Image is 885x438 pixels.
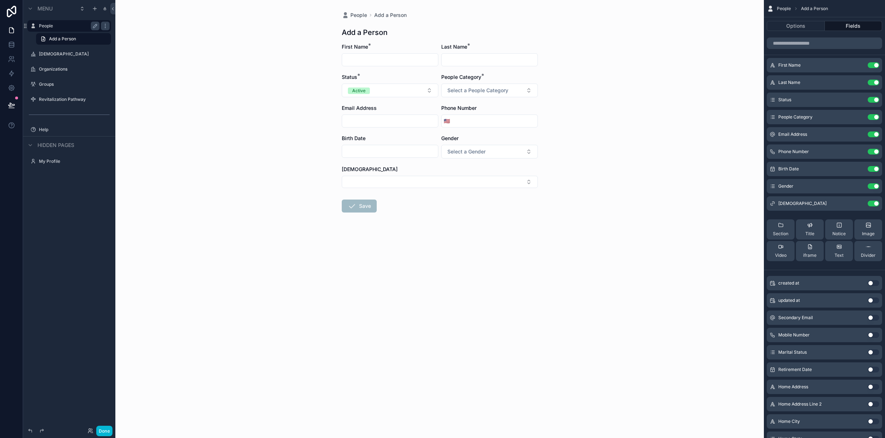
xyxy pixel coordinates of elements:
button: Select Button [442,115,452,128]
label: Revitalization Pathway [39,97,110,102]
label: [DEMOGRAPHIC_DATA] [39,51,110,57]
button: Video [767,241,795,261]
button: Fields [825,21,882,31]
button: Image [854,219,882,240]
span: Mobile Number [778,332,810,338]
button: iframe [796,241,824,261]
span: Home Address Line 2 [778,401,822,407]
span: Video [775,252,787,258]
span: First Name [342,44,368,50]
a: Add a Person [36,33,111,45]
span: Home City [778,419,800,424]
span: updated at [778,298,800,303]
a: People [342,12,367,19]
span: People [350,12,367,19]
span: Section [773,231,788,237]
span: Select a Gender [447,148,486,155]
span: People Category [441,74,481,80]
span: First Name [778,62,801,68]
span: [DEMOGRAPHIC_DATA] [778,201,827,206]
span: Select a People Category [447,87,508,94]
span: Gender [778,183,793,189]
span: Title [805,231,814,237]
span: Hidden pages [37,142,74,149]
span: People Category [778,114,813,120]
span: Phone Number [778,149,809,155]
button: Select Button [342,176,538,188]
span: Email Address [342,105,377,111]
button: Done [96,426,112,436]
a: Add a Person [374,12,407,19]
span: Add a Person [801,6,828,12]
button: Title [796,219,824,240]
button: Section [767,219,795,240]
div: Active [352,88,366,94]
span: People [777,6,791,12]
span: [DEMOGRAPHIC_DATA] [342,166,398,172]
span: Last Name [441,44,467,50]
label: Groups [39,81,110,87]
span: Status [778,97,791,103]
span: iframe [803,252,817,258]
span: Marital Status [778,349,807,355]
label: Help [39,127,110,133]
label: Organizations [39,66,110,72]
span: Text [835,252,844,258]
span: Secondary Email [778,315,813,321]
button: Notice [825,219,853,240]
span: Status [342,74,357,80]
span: Birth Date [342,135,366,141]
span: Phone Number [441,105,477,111]
span: Home Address [778,384,808,390]
span: Email Address [778,131,807,137]
button: Select Button [441,84,538,97]
span: Last Name [778,80,800,85]
label: People [39,23,97,29]
span: Menu [37,5,53,12]
span: 🇺🇸 [444,117,450,125]
span: Notice [832,231,846,237]
span: Divider [861,252,876,258]
span: Image [862,231,875,237]
span: Birth Date [778,166,799,172]
span: Add a Person [49,36,76,42]
button: Divider [854,241,882,261]
button: Text [825,241,853,261]
h1: Add a Person [342,27,388,37]
button: Options [767,21,825,31]
span: Gender [441,135,459,141]
span: created at [778,280,799,286]
label: My Profile [39,158,110,164]
span: Retirement Date [778,367,812,372]
button: Select Button [342,84,438,97]
button: Select Button [441,145,538,158]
